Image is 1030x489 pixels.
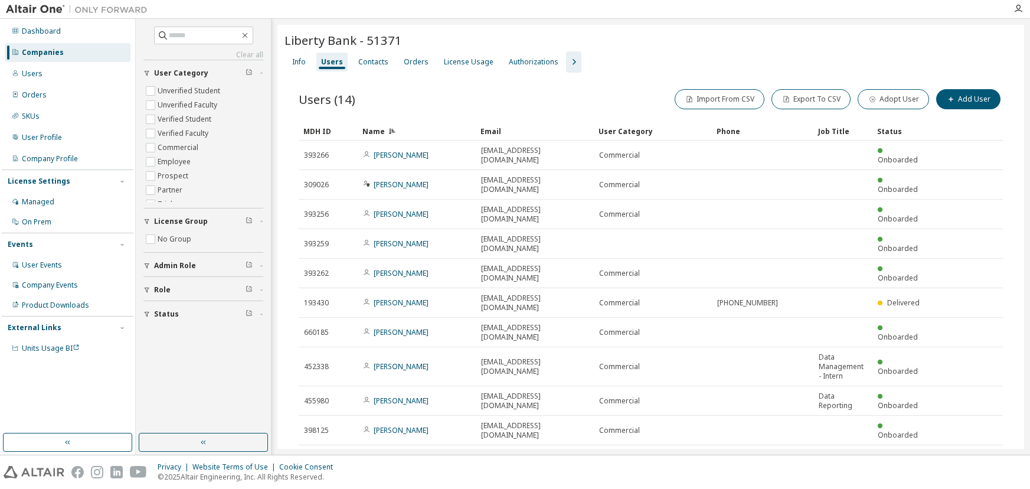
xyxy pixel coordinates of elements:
div: Company Events [22,281,78,290]
a: Clear all [143,50,263,60]
span: Onboarded [878,155,918,165]
img: altair_logo.svg [4,466,64,478]
span: Status [154,309,179,319]
button: License Group [143,208,263,234]
span: 393259 [304,239,329,249]
div: Authorizations [509,57,558,67]
span: [PHONE_NUMBER] [717,298,778,308]
button: Adopt User [858,89,929,109]
img: instagram.svg [91,466,103,478]
div: User Events [22,260,62,270]
span: Commercial [599,328,640,337]
span: Clear filter [246,309,253,319]
span: Clear filter [246,217,253,226]
span: User Category [154,69,208,78]
a: [PERSON_NAME] [374,396,429,406]
span: Clear filter [246,261,253,270]
span: 393262 [304,269,329,278]
button: Admin Role [143,253,263,279]
button: Status [143,301,263,327]
div: MDH ID [303,122,353,141]
label: Verified Faculty [158,126,211,141]
span: [EMAIL_ADDRESS][DOMAIN_NAME] [481,146,588,165]
span: Delivered [887,298,920,308]
span: Onboarded [878,400,918,410]
div: Users [321,57,343,67]
span: Onboarded [878,184,918,194]
div: Email [480,122,589,141]
span: Clear filter [246,285,253,295]
span: Role [154,285,171,295]
a: [PERSON_NAME] [374,150,429,160]
label: No Group [158,232,194,246]
span: 452338 [304,362,329,371]
div: Companies [22,48,64,57]
div: Name [362,122,471,141]
div: SKUs [22,112,40,121]
button: Add User [936,89,1000,109]
a: [PERSON_NAME] [374,327,429,337]
span: Clear filter [246,69,253,78]
span: [EMAIL_ADDRESS][DOMAIN_NAME] [481,175,588,194]
span: [EMAIL_ADDRESS][DOMAIN_NAME] [481,421,588,440]
span: Users (14) [299,91,355,107]
span: [EMAIL_ADDRESS][DOMAIN_NAME] [481,264,588,283]
img: youtube.svg [130,466,147,478]
label: Partner [158,183,185,197]
span: [EMAIL_ADDRESS][DOMAIN_NAME] [481,234,588,253]
img: facebook.svg [71,466,84,478]
span: 309026 [304,180,329,190]
span: [EMAIL_ADDRESS][DOMAIN_NAME] [481,392,588,410]
div: Product Downloads [22,301,89,310]
a: [PERSON_NAME] [374,361,429,371]
span: 393256 [304,210,329,219]
span: Commercial [599,298,640,308]
div: Status [877,122,927,141]
span: Onboarded [878,273,918,283]
span: Commercial [599,151,640,160]
a: [PERSON_NAME] [374,180,429,190]
div: Website Terms of Use [192,462,279,472]
div: Orders [404,57,429,67]
a: [PERSON_NAME] [374,268,429,278]
span: Admin Role [154,261,196,270]
span: Units Usage BI [22,343,80,353]
span: Onboarded [878,366,918,376]
div: Managed [22,197,54,207]
span: Data Reporting [819,392,867,410]
div: On Prem [22,217,51,227]
div: Events [8,240,33,249]
a: [PERSON_NAME] [374,298,429,308]
span: Commercial [599,362,640,371]
div: Dashboard [22,27,61,36]
label: Verified Student [158,112,214,126]
span: Data Management - Intern [819,353,867,381]
button: Import From CSV [675,89,764,109]
span: 393266 [304,151,329,160]
span: Onboarded [878,332,918,342]
a: [PERSON_NAME] [374,209,429,219]
p: © 2025 Altair Engineering, Inc. All Rights Reserved. [158,472,340,482]
span: License Group [154,217,208,226]
button: Export To CSV [771,89,851,109]
span: 193430 [304,298,329,308]
div: License Usage [444,57,493,67]
span: [EMAIL_ADDRESS][DOMAIN_NAME] [481,294,588,312]
div: User Category [599,122,707,141]
span: [EMAIL_ADDRESS][DOMAIN_NAME] [481,323,588,342]
label: Unverified Student [158,84,223,98]
span: Onboarded [878,214,918,224]
div: Orders [22,90,47,100]
div: External Links [8,323,61,332]
button: User Category [143,60,263,86]
div: Cookie Consent [279,462,340,472]
div: Company Profile [22,154,78,164]
a: [PERSON_NAME] [374,425,429,435]
span: Liberty Bank - 51371 [285,32,402,48]
div: Job Title [818,122,868,141]
span: [EMAIL_ADDRESS][DOMAIN_NAME] [481,357,588,376]
span: Commercial [599,180,640,190]
label: Unverified Faculty [158,98,220,112]
span: Onboarded [878,430,918,440]
span: [EMAIL_ADDRESS][DOMAIN_NAME] [481,205,588,224]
